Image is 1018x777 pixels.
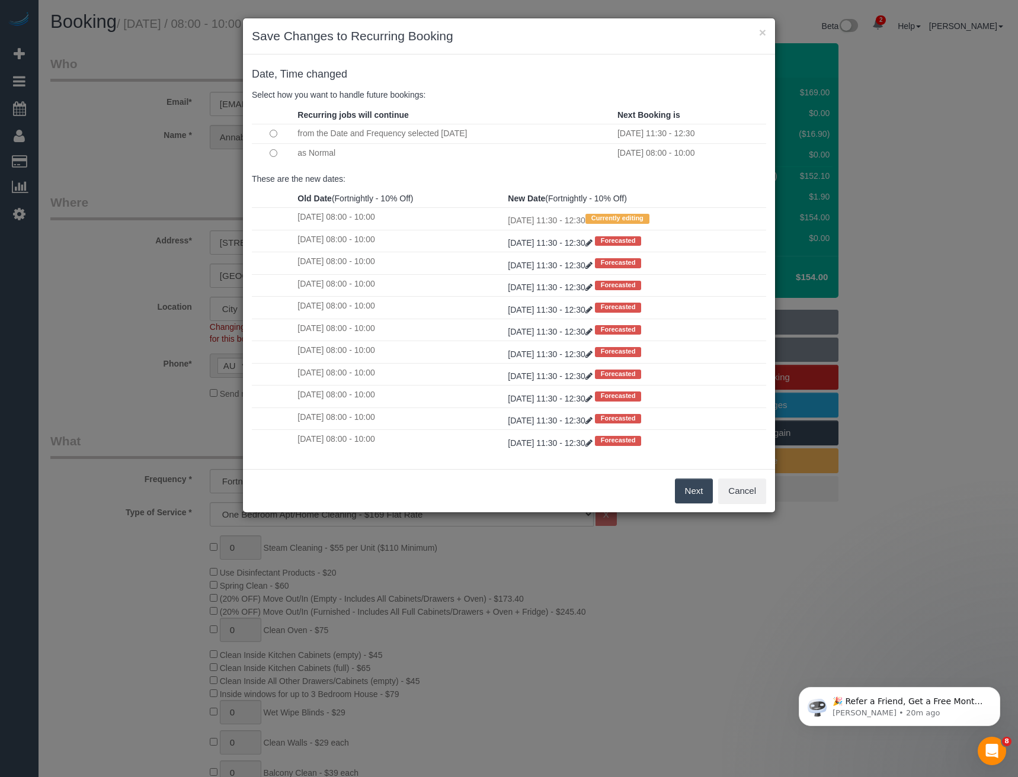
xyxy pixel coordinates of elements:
[508,371,594,381] a: [DATE] 11:30 - 12:30
[294,407,505,429] td: [DATE] 08:00 - 10:00
[508,194,545,203] strong: New Date
[595,236,642,246] span: Forecasted
[252,89,766,101] p: Select how you want to handle future bookings:
[294,386,505,407] td: [DATE] 08:00 - 10:00
[508,327,594,336] a: [DATE] 11:30 - 12:30
[595,347,642,357] span: Forecasted
[978,737,1006,765] iframe: Intercom live chat
[508,305,594,314] a: [DATE] 11:30 - 12:30
[297,110,408,120] strong: Recurring jobs will continue
[294,363,505,385] td: [DATE] 08:00 - 10:00
[585,214,649,223] span: Currently editing
[595,414,642,423] span: Forecasted
[294,124,614,143] td: from the Date and Frequency selected [DATE]
[1002,737,1011,746] span: 8
[294,274,505,296] td: [DATE] 08:00 - 10:00
[252,69,766,81] h4: changed
[614,143,766,163] td: [DATE] 08:00 - 10:00
[294,430,505,452] td: [DATE] 08:00 - 10:00
[614,124,766,143] td: [DATE] 11:30 - 12:30
[297,194,332,203] strong: Old Date
[294,230,505,252] td: [DATE] 08:00 - 10:00
[595,303,642,312] span: Forecasted
[675,479,713,503] button: Next
[759,26,766,38] button: ×
[718,479,766,503] button: Cancel
[294,297,505,319] td: [DATE] 08:00 - 10:00
[505,190,766,208] th: (Fortnightly - 10% Off)
[508,394,594,403] a: [DATE] 11:30 - 12:30
[505,208,766,230] td: [DATE] 11:30 - 12:30
[508,261,594,270] a: [DATE] 11:30 - 12:30
[252,68,303,80] span: Date, Time
[595,391,642,401] span: Forecasted
[595,281,642,290] span: Forecasted
[294,252,505,274] td: [DATE] 08:00 - 10:00
[294,190,505,208] th: (Fortnightly - 10% Off)
[252,173,766,185] p: These are the new dates:
[294,319,505,341] td: [DATE] 08:00 - 10:00
[294,143,614,163] td: as Normal
[508,416,594,425] a: [DATE] 11:30 - 12:30
[595,258,642,268] span: Forecasted
[781,662,1018,745] iframe: Intercom notifications message
[508,238,594,248] a: [DATE] 11:30 - 12:30
[294,208,505,230] td: [DATE] 08:00 - 10:00
[508,438,594,448] a: [DATE] 11:30 - 12:30
[508,349,594,359] a: [DATE] 11:30 - 12:30
[294,341,505,363] td: [DATE] 08:00 - 10:00
[252,27,766,45] h3: Save Changes to Recurring Booking
[595,370,642,379] span: Forecasted
[595,325,642,335] span: Forecasted
[595,436,642,445] span: Forecasted
[617,110,680,120] strong: Next Booking is
[508,282,594,292] a: [DATE] 11:30 - 12:30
